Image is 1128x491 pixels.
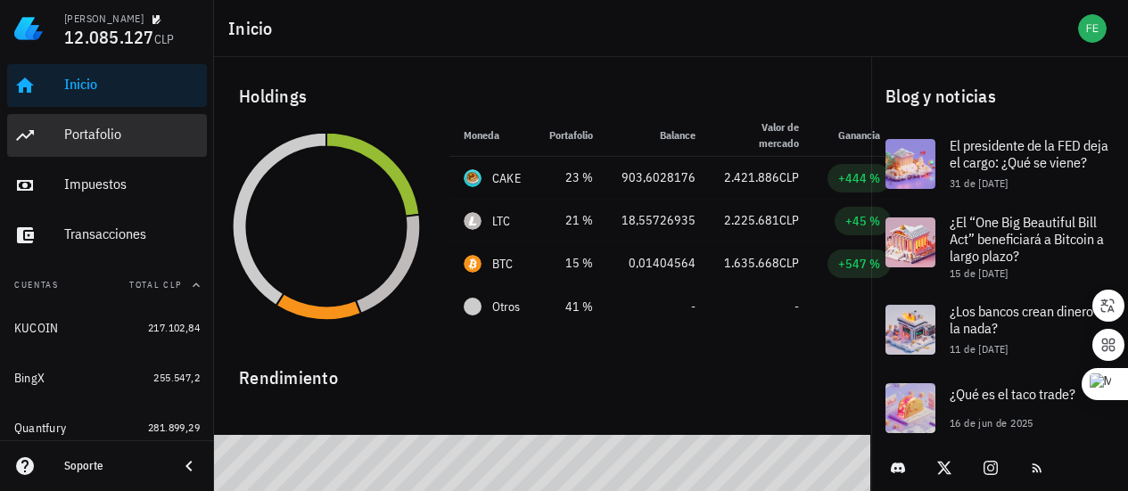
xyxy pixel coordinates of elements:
div: BTC-icon [464,255,482,273]
a: Impuestos [7,164,207,207]
div: Inicio [64,76,200,93]
a: Transacciones [7,214,207,257]
div: Blog y noticias [871,68,1128,125]
span: Otros [492,298,520,316]
a: Inicio [7,64,207,107]
div: 903,6028176 [622,168,696,187]
button: CuentasTotal CLP [7,264,207,307]
div: BTC [492,255,514,273]
span: 2.225.681 [724,212,779,228]
span: 16 de jun de 2025 [950,416,1033,430]
th: Moneda [449,114,535,157]
span: ¿Los bancos crean dinero de la nada? [950,302,1110,337]
div: CAKE-icon [464,169,482,187]
div: +45 % [845,212,880,230]
div: 15 % [549,254,593,273]
span: CLP [154,31,175,47]
div: Soporte [64,459,164,473]
span: CLP [779,255,799,271]
span: ¿Qué es el taco trade? [950,385,1075,403]
span: - [691,299,696,315]
span: 11 de [DATE] [950,342,1009,356]
div: 18,55726935 [622,211,696,230]
span: Ganancia [838,128,891,142]
span: 31 de [DATE] [950,176,1009,190]
div: CAKE [492,169,521,187]
span: El presidente de la FED deja el cargo: ¿Qué se viene? [950,136,1108,171]
span: 217.102,84 [148,321,200,334]
div: Quantfury [14,421,66,436]
div: BingX [14,371,45,386]
span: 255.547,2 [153,371,200,384]
span: - [795,299,799,315]
span: CLP [779,212,799,228]
div: 0,01404564 [622,254,696,273]
a: ¿Qué es el taco trade? 16 de jun de 2025 [871,369,1128,447]
div: Impuestos [64,176,200,192]
h1: Inicio [228,14,280,43]
div: Holdings [225,68,860,125]
span: 2.421.886 [724,169,779,185]
div: 41 % [549,298,593,316]
th: Balance [607,114,710,157]
a: ¿Los bancos crean dinero de la nada? 11 de [DATE] [871,291,1128,369]
a: BingX 255.547,2 [7,356,207,399]
div: [PERSON_NAME] [64,12,144,26]
span: ¿El “One Big Beautiful Bill Act” beneficiará a Bitcoin a largo plazo? [950,213,1104,265]
span: 1.635.668 [724,255,779,271]
th: Portafolio [535,114,607,157]
div: +547 % [838,255,880,273]
a: ¿El “One Big Beautiful Bill Act” beneficiará a Bitcoin a largo plazo? 15 de [DATE] [871,203,1128,291]
span: 281.899,29 [148,421,200,434]
span: CLP [779,169,799,185]
div: Portafolio [64,126,200,143]
span: Total CLP [129,279,182,291]
div: Transacciones [64,225,200,242]
div: 23 % [549,168,593,187]
a: Portafolio [7,114,207,157]
div: 21 % [549,211,593,230]
span: 12.085.127 [64,25,154,49]
img: LedgiFi [14,14,43,43]
span: 15 de [DATE] [950,266,1009,280]
div: LTC [492,212,511,230]
div: LTC-icon [464,212,482,230]
div: +444 % [838,169,880,187]
th: Valor de mercado [710,114,813,157]
div: KUCOIN [14,321,59,336]
a: KUCOIN 217.102,84 [7,307,207,349]
a: El presidente de la FED deja el cargo: ¿Qué se viene? 31 de [DATE] [871,125,1128,203]
div: avatar [1078,14,1107,43]
a: Quantfury 281.899,29 [7,406,207,449]
div: Rendimiento [225,349,860,392]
